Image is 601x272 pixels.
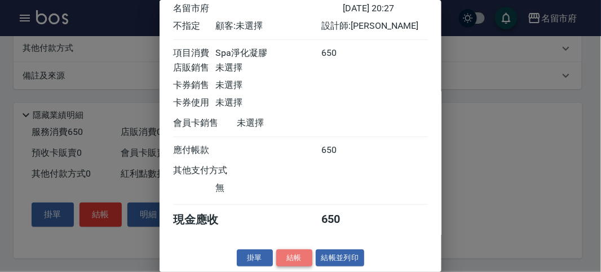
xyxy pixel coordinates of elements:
[322,212,364,227] div: 650
[316,249,365,267] button: 結帳並列印
[322,144,364,156] div: 650
[215,47,321,59] div: Spa淨化凝膠
[322,20,428,32] div: 設計師: [PERSON_NAME]
[215,97,321,109] div: 未選擇
[215,62,321,74] div: 未選擇
[173,62,215,74] div: 店販銷售
[237,249,273,267] button: 掛單
[173,165,258,177] div: 其他支付方式
[215,20,321,32] div: 顧客: 未選擇
[343,3,428,15] div: [DATE] 20:27
[173,117,237,129] div: 會員卡銷售
[173,3,343,15] div: 名留市府
[215,182,321,194] div: 無
[173,47,215,59] div: 項目消費
[215,80,321,91] div: 未選擇
[237,117,343,129] div: 未選擇
[173,80,215,91] div: 卡券銷售
[173,212,237,227] div: 現金應收
[173,20,215,32] div: 不指定
[322,47,364,59] div: 650
[173,144,215,156] div: 應付帳款
[276,249,312,267] button: 結帳
[173,97,215,109] div: 卡券使用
